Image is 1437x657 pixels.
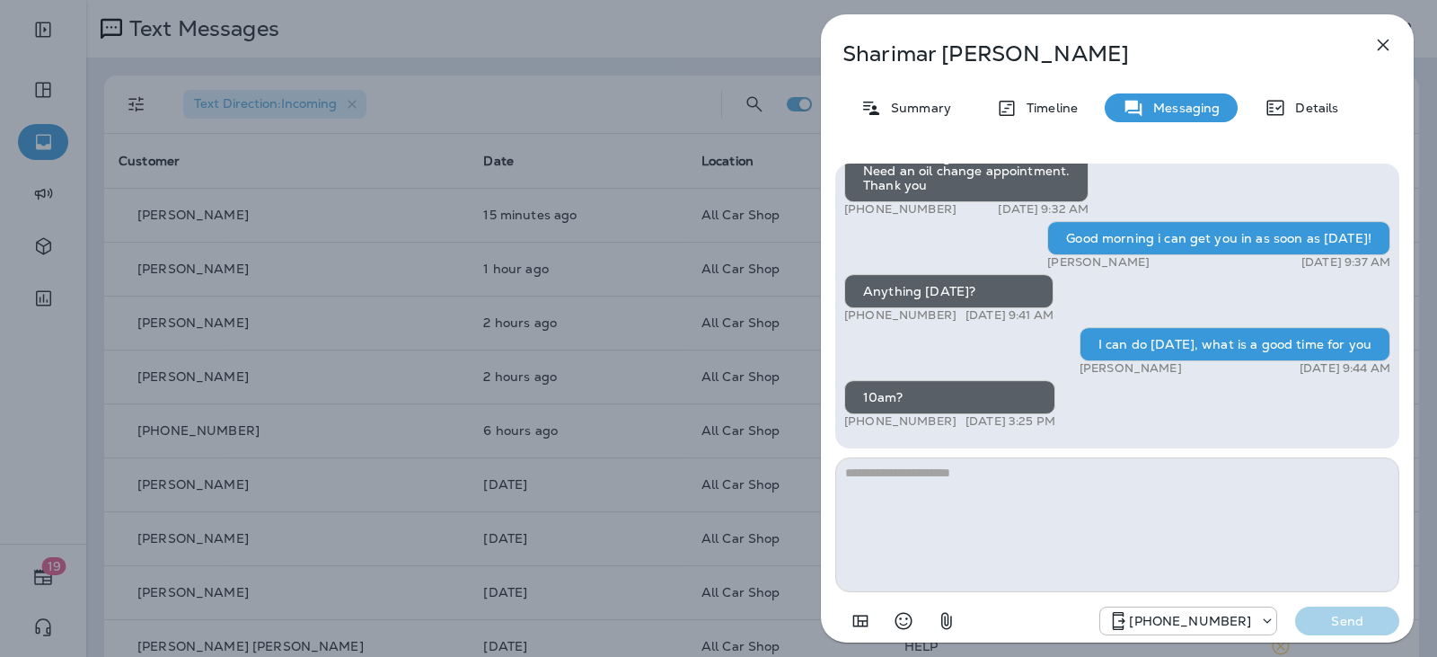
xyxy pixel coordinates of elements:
p: [PHONE_NUMBER] [1129,614,1251,628]
div: Good morning i can get you in as soon as [DATE]! [1047,221,1390,255]
p: Sharimar [PERSON_NAME] [842,41,1333,67]
p: Summary [882,101,951,115]
div: I can do [DATE], what is a good time for you [1080,327,1390,361]
p: [PHONE_NUMBER] [844,202,957,217]
button: Add in a premade template [842,603,878,639]
p: Details [1286,101,1338,115]
p: [DATE] 9:44 AM [1300,361,1390,376]
div: +1 (689) 265-4479 [1100,610,1276,632]
p: [PERSON_NAME] [1047,255,1150,270]
p: [PHONE_NUMBER] [844,308,957,323]
p: [DATE] 9:37 AM [1301,255,1390,270]
p: [PHONE_NUMBER] [844,414,957,429]
p: Timeline [1018,101,1078,115]
p: [DATE] 9:32 AM [998,202,1089,217]
div: Good morning, Need an oil change appointment. Thank you [844,139,1089,202]
div: 10am? [844,380,1055,414]
p: [DATE] 3:25 PM [965,414,1055,429]
button: Select an emoji [886,603,921,639]
p: [PERSON_NAME] [1080,361,1182,376]
div: Anything [DATE]? [844,274,1054,308]
p: [DATE] 9:41 AM [965,308,1054,323]
p: Messaging [1144,101,1220,115]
